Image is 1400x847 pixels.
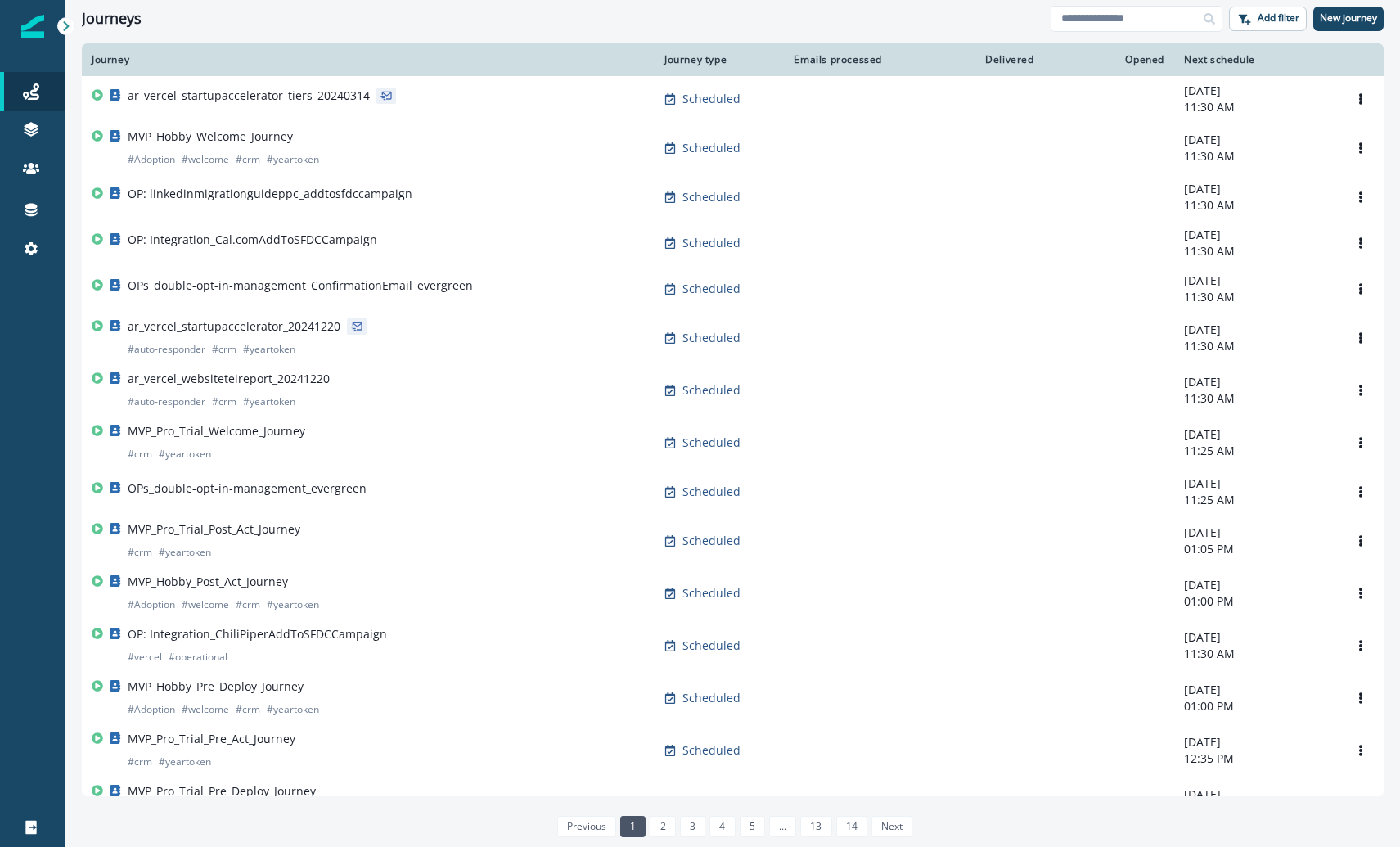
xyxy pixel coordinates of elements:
a: Next page [871,816,912,837]
p: Scheduled [682,690,741,706]
p: # Adoption [128,597,175,613]
a: MVP_Pro_Trial_Pre_Deploy_Journey#crm#yeartokenScheduled-[DATE]11:40 AMOptions [82,777,1384,829]
p: # welcome [182,701,229,718]
p: [DATE] [1184,475,1328,492]
p: # auto-responder [128,394,205,410]
p: Scheduled [682,795,741,811]
p: [DATE] [1184,322,1328,338]
p: MVP_Hobby_Post_Act_Journey [128,574,288,590]
a: Page 3 [680,816,705,837]
a: MVP_Hobby_Welcome_Journey#Adoption#welcome#crm#yeartokenScheduled-[DATE]11:30 AMOptions [82,122,1384,174]
a: OP: linkedinmigrationguideppc_addtosfdccampaignScheduled-[DATE]11:30 AMOptions [82,174,1384,220]
button: Options [1348,277,1374,301]
p: # crm [128,544,152,561]
p: [DATE] [1184,227,1328,243]
p: # yeartoken [267,151,319,168]
button: Options [1348,529,1374,553]
p: [DATE] [1184,132,1328,148]
a: ar_vercel_startupaccelerator_tiers_20240314Scheduled-[DATE]11:30 AMOptions [82,76,1384,122]
p: Scheduled [682,484,741,500]
p: [DATE] [1184,629,1328,646]
p: # Adoption [128,151,175,168]
p: 11:30 AM [1184,390,1328,407]
p: # crm [212,394,236,410]
p: 11:30 AM [1184,338,1328,354]
p: 01:00 PM [1184,698,1328,714]
div: Next schedule [1184,53,1328,66]
img: Inflection [21,15,44,38]
p: 11:30 AM [1184,243,1328,259]
p: # yeartoken [267,701,319,718]
p: ar_vercel_startupaccelerator_tiers_20240314 [128,88,370,104]
p: 11:30 AM [1184,99,1328,115]
ul: Pagination [553,816,913,837]
div: Opened [1054,53,1164,66]
a: MVP_Hobby_Post_Act_Journey#Adoption#welcome#crm#yeartokenScheduled-[DATE]01:00 PMOptions [82,567,1384,619]
a: MVP_Pro_Trial_Pre_Act_Journey#crm#yeartokenScheduled-[DATE]12:35 PMOptions [82,724,1384,777]
a: Jump forward [769,816,796,837]
p: # yeartoken [159,544,211,561]
p: MVP_Hobby_Pre_Deploy_Journey [128,678,304,695]
p: [DATE] [1184,83,1328,99]
a: OPs_double-opt-in-management_evergreenScheduled-[DATE]11:25 AMOptions [82,469,1384,515]
button: Options [1348,633,1374,658]
p: # crm [128,754,152,770]
p: OP: Integration_ChiliPiperAddToSFDCCampaign [128,626,387,642]
button: Options [1348,185,1374,209]
p: # Adoption [128,701,175,718]
p: MVP_Pro_Trial_Welcome_Journey [128,423,305,439]
p: [DATE] [1184,426,1328,443]
p: [DATE] [1184,525,1328,541]
p: MVP_Pro_Trial_Pre_Act_Journey [128,731,295,747]
a: Page 2 [650,816,675,837]
p: MVP_Pro_Trial_Pre_Deploy_Journey [128,783,316,800]
p: 11:30 AM [1184,289,1328,305]
p: [DATE] [1184,682,1328,698]
button: Options [1348,430,1374,455]
p: # operational [169,649,227,665]
p: # crm [236,597,260,613]
a: Page 4 [709,816,735,837]
p: [DATE] [1184,374,1328,390]
a: OPs_double-opt-in-management_ConfirmationEmail_evergreenScheduled-[DATE]11:30 AMOptions [82,266,1384,312]
p: # yeartoken [159,754,211,770]
button: Options [1348,686,1374,710]
div: Emails processed [787,53,882,66]
p: Scheduled [682,435,741,451]
a: MVP_Hobby_Pre_Deploy_Journey#Adoption#welcome#crm#yeartokenScheduled-[DATE]01:00 PMOptions [82,672,1384,724]
button: Options [1348,326,1374,350]
p: Scheduled [682,91,741,107]
a: OP: Integration_ChiliPiperAddToSFDCCampaign#vercel#operationalScheduled-[DATE]11:30 AMOptions [82,619,1384,672]
p: 01:00 PM [1184,593,1328,610]
p: # yeartoken [267,597,319,613]
a: Page 14 [836,816,867,837]
p: Scheduled [682,189,741,205]
div: Delivered [902,53,1034,66]
p: # welcome [182,597,229,613]
p: Scheduled [682,638,741,654]
p: [DATE] [1184,577,1328,593]
button: Options [1348,480,1374,504]
a: Page 1 is your current page [620,816,646,837]
button: Options [1348,581,1374,606]
p: ar_vercel_websiteteireport_20241220 [128,371,330,387]
p: OPs_double-opt-in-management_ConfirmationEmail_evergreen [128,277,473,294]
p: # welcome [182,151,229,168]
p: # crm [236,151,260,168]
button: Options [1348,738,1374,763]
p: OP: linkedinmigrationguideppc_addtosfdccampaign [128,186,412,202]
p: New journey [1320,12,1377,24]
p: Scheduled [682,281,741,297]
p: # crm [128,446,152,462]
p: Scheduled [682,330,741,346]
a: MVP_Pro_Trial_Welcome_Journey#crm#yeartokenScheduled-[DATE]11:25 AMOptions [82,417,1384,469]
p: 11:25 AM [1184,492,1328,508]
p: 11:30 AM [1184,148,1328,164]
p: Scheduled [682,585,741,601]
p: 11:30 AM [1184,197,1328,214]
a: MVP_Pro_Trial_Post_Act_Journey#crm#yeartokenScheduled-[DATE]01:05 PMOptions [82,515,1384,567]
button: Add filter [1229,7,1307,31]
div: Journey type [664,53,768,66]
p: # crm [236,701,260,718]
a: ar_vercel_startupaccelerator_20241220#auto-responder#crm#yeartokenScheduled-[DATE]11:30 AMOptions [82,312,1384,364]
